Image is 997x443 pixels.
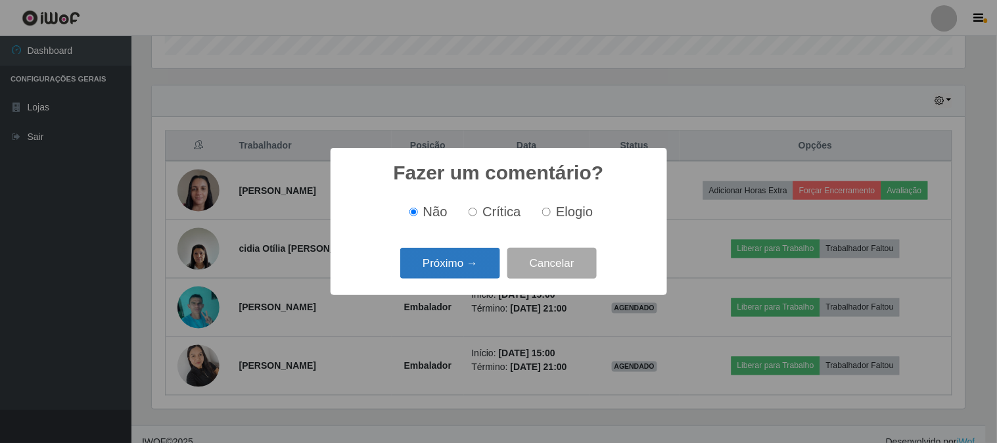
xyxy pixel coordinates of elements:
span: Elogio [556,204,593,219]
input: Elogio [542,208,551,216]
h2: Fazer um comentário? [393,161,603,185]
span: Não [423,204,448,219]
button: Cancelar [507,248,597,279]
input: Crítica [469,208,477,216]
span: Crítica [482,204,521,219]
input: Não [409,208,418,216]
button: Próximo → [400,248,500,279]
